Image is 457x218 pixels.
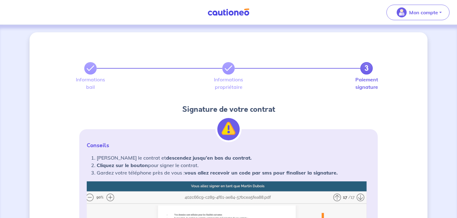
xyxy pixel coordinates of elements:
[84,77,97,89] label: Informations bail
[97,169,370,176] li: Gardez votre téléphone près de vous :
[222,77,235,89] label: Informations propriétaire
[87,142,370,149] p: Conseils
[97,161,370,169] li: pour signer le contrat.
[166,155,252,161] strong: descendez jusqu’en bas du contrat.
[185,170,338,176] strong: vous allez recevoir un code par sms pour finaliser la signature.
[97,154,370,161] li: [PERSON_NAME] le contrat et
[205,8,252,16] img: Cautioneo
[360,77,373,89] label: Paiement signature
[217,118,240,140] img: illu_alert.svg
[97,162,148,168] strong: Cliquez sur le bouton
[79,104,378,114] h4: Signature de votre contrat
[360,62,373,75] a: 3
[386,5,450,20] button: illu_account_valid_menu.svgMon compte
[409,9,438,16] p: Mon compte
[397,7,407,17] img: illu_account_valid_menu.svg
